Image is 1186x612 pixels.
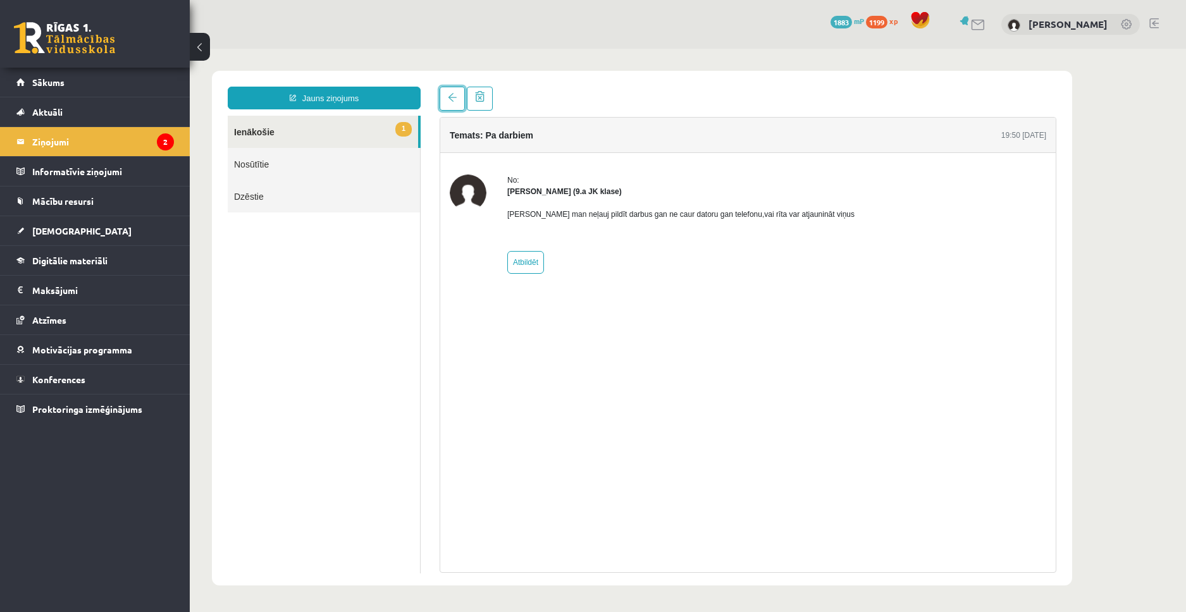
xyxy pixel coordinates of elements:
a: Motivācijas programma [16,335,174,364]
a: Atbildēt [318,202,354,225]
legend: Maksājumi [32,276,174,305]
span: 1 [206,73,222,88]
a: Maksājumi [16,276,174,305]
div: No: [318,126,665,137]
a: Nosūtītie [38,99,230,132]
a: Ziņojumi2 [16,127,174,156]
span: mP [854,16,864,26]
span: Motivācijas programma [32,344,132,355]
span: Sākums [32,76,65,88]
span: Proktoringa izmēģinājums [32,403,142,415]
a: 1199 xp [866,16,904,26]
a: Digitālie materiāli [16,246,174,275]
span: Mācību resursi [32,195,94,207]
h4: Temats: Pa darbiem [260,82,343,92]
p: [PERSON_NAME] man neļauj pildīt darbus gan ne caur datoru gan telefonu,vai rīta var atjaunināt viņus [318,160,665,171]
strong: [PERSON_NAME] (9.a JK klase) [318,138,432,147]
a: Atzīmes [16,305,174,334]
legend: Ziņojumi [32,127,174,156]
span: 1883 [831,16,852,28]
span: Aktuāli [32,106,63,118]
a: Konferences [16,365,174,394]
a: [DEMOGRAPHIC_DATA] [16,216,174,245]
a: 1883 mP [831,16,864,26]
span: Konferences [32,374,85,385]
legend: Informatīvie ziņojumi [32,157,174,186]
a: Dzēstie [38,132,230,164]
a: Mācību resursi [16,187,174,216]
img: Izabella Bebre [1008,19,1020,32]
a: Proktoringa izmēģinājums [16,395,174,424]
i: 2 [157,133,174,150]
span: 1199 [866,16,887,28]
span: Digitālie materiāli [32,255,108,266]
span: Atzīmes [32,314,66,326]
img: Paula Grienvalde [260,126,297,162]
span: [DEMOGRAPHIC_DATA] [32,225,132,236]
a: Jauns ziņojums [38,38,231,61]
a: Sākums [16,68,174,97]
a: Rīgas 1. Tālmācības vidusskola [14,22,115,54]
span: xp [889,16,898,26]
a: Aktuāli [16,97,174,126]
a: [PERSON_NAME] [1028,18,1108,30]
div: 19:50 [DATE] [812,81,856,92]
a: 1Ienākošie [38,67,228,99]
a: Informatīvie ziņojumi [16,157,174,186]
